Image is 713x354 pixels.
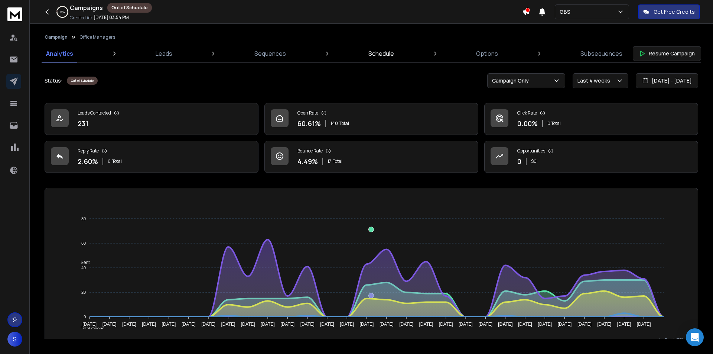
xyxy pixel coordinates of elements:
[498,322,513,327] tspan: [DATE]
[75,326,104,331] span: Total Opens
[538,322,552,327] tspan: [DATE]
[81,290,86,295] tspan: 20
[340,322,354,327] tspan: [DATE]
[250,45,290,62] a: Sequences
[297,118,321,129] p: 60.61 %
[264,103,478,135] a: Open Rate60.61%140Total
[320,322,334,327] tspan: [DATE]
[83,322,97,327] tspan: [DATE]
[576,45,627,62] a: Subsequences
[108,158,111,164] span: 6
[264,141,478,173] a: Bounce Rate4.49%17Total
[61,10,65,14] p: 6 %
[360,322,374,327] tspan: [DATE]
[492,77,532,84] p: Campaign Only
[45,103,258,135] a: Leads Contacted231
[182,322,196,327] tspan: [DATE]
[419,322,433,327] tspan: [DATE]
[580,49,622,58] p: Subsequences
[517,118,538,129] p: 0.00 %
[221,322,235,327] tspan: [DATE]
[598,322,612,327] tspan: [DATE]
[368,49,394,58] p: Schedule
[333,158,342,164] span: Total
[654,8,695,16] p: Get Free Credits
[439,322,453,327] tspan: [DATE]
[331,120,338,126] span: 140
[517,110,537,116] p: Click Rate
[547,120,561,126] p: 0 Total
[84,315,86,319] tspan: 0
[107,3,152,13] div: Out of Schedule
[517,156,521,167] p: 0
[517,148,545,154] p: Opportunities
[484,103,698,135] a: Click Rate0.00%0 Total
[254,49,286,58] p: Sequences
[102,322,117,327] tspan: [DATE]
[75,260,90,265] span: Sent
[686,328,704,346] div: Open Intercom Messenger
[261,322,275,327] tspan: [DATE]
[81,265,86,270] tspan: 40
[300,322,315,327] tspan: [DATE]
[42,45,78,62] a: Analytics
[81,241,86,245] tspan: 60
[633,46,701,61] button: Resume Campaign
[638,4,700,19] button: Get Free Credits
[560,8,573,16] p: GBS
[45,34,68,40] button: Campaign
[364,45,398,62] a: Schedule
[380,322,394,327] tspan: [DATE]
[156,49,172,58] p: Leads
[400,322,414,327] tspan: [DATE]
[558,322,572,327] tspan: [DATE]
[518,322,533,327] tspan: [DATE]
[577,322,592,327] tspan: [DATE]
[297,110,318,116] p: Open Rate
[339,120,349,126] span: Total
[81,216,86,221] tspan: 80
[202,322,216,327] tspan: [DATE]
[7,332,22,347] button: S
[78,148,99,154] p: Reply Rate
[617,322,631,327] tspan: [DATE]
[78,118,88,129] p: 231
[78,156,98,167] p: 2.60 %
[484,141,698,173] a: Opportunities0$0
[112,158,122,164] span: Total
[79,34,115,40] p: Office Managers
[328,158,331,164] span: 17
[67,77,98,85] div: Out of Schedule
[637,322,651,327] tspan: [DATE]
[476,49,498,58] p: Options
[479,322,493,327] tspan: [DATE]
[297,156,318,167] p: 4.49 %
[531,158,537,164] p: $ 0
[142,322,156,327] tspan: [DATE]
[636,73,698,88] button: [DATE] - [DATE]
[459,322,473,327] tspan: [DATE]
[241,322,255,327] tspan: [DATE]
[45,141,258,173] a: Reply Rate2.60%6Total
[281,322,295,327] tspan: [DATE]
[122,322,136,327] tspan: [DATE]
[46,49,73,58] p: Analytics
[70,15,92,21] p: Created At:
[577,77,613,84] p: Last 4 weeks
[151,45,177,62] a: Leads
[162,322,176,327] tspan: [DATE]
[70,3,103,12] h1: Campaigns
[297,148,323,154] p: Bounce Rate
[57,337,686,343] p: x-axis : Date(UTC)
[7,7,22,21] img: logo
[45,77,62,84] p: Status:
[94,15,129,20] p: [DATE] 03:54 PM
[472,45,502,62] a: Options
[78,110,111,116] p: Leads Contacted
